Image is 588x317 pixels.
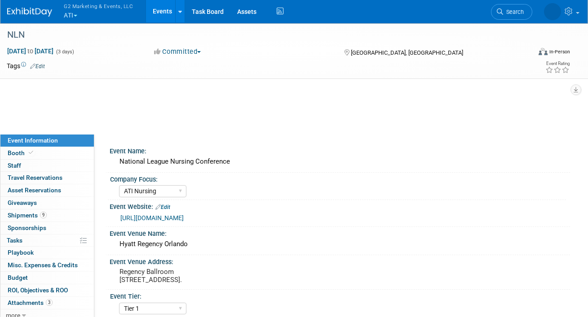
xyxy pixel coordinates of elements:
span: Budget [8,274,28,281]
a: Shipments9 [0,209,94,221]
div: Event Venue Address: [110,255,570,266]
span: Shipments [8,212,47,219]
span: Playbook [8,249,34,256]
span: [GEOGRAPHIC_DATA], [GEOGRAPHIC_DATA] [351,49,463,56]
a: Edit [155,204,170,210]
span: Giveaways [8,199,37,206]
div: Event Venue Name: [110,227,570,238]
span: Attachments [8,299,53,306]
div: Hyatt Regency Orlando [116,237,563,251]
div: Company Focus: [110,173,566,184]
img: ExhibitDay [7,8,52,17]
span: [DATE] [DATE] [7,47,54,55]
span: Travel Reservations [8,174,62,181]
div: Event Website: [110,200,570,212]
div: Event Name: [110,144,570,156]
span: (3 days) [55,49,74,55]
span: Event Information [8,137,58,144]
a: Budget [0,272,94,284]
div: In-Person [549,48,570,55]
span: Booth [8,149,35,156]
a: ROI, Objectives & ROO [0,284,94,296]
img: Format-Inperson.png [539,48,548,55]
span: to [26,48,35,55]
a: Travel Reservations [0,172,94,184]
i: Booth reservation complete [29,150,33,155]
td: Tags [7,61,45,70]
button: Committed [151,47,204,56]
a: Tasks [0,234,94,247]
span: Misc. Expenses & Credits [8,261,78,269]
a: Search [491,4,532,20]
span: 9 [40,212,47,218]
pre: Regency Ballroom [STREET_ADDRESS]. [119,268,292,284]
a: Edit [30,63,45,69]
a: Misc. Expenses & Credits [0,259,94,271]
span: Asset Reservations [8,187,61,194]
div: Event Format [487,47,570,60]
span: Search [503,9,524,15]
a: Playbook [0,247,94,259]
a: Booth [0,147,94,159]
span: ROI, Objectives & ROO [8,287,68,294]
span: Tasks [7,237,22,244]
a: Sponsorships [0,222,94,234]
div: Event Tier: [110,290,566,301]
a: Staff [0,160,94,172]
div: Event Rating [545,61,570,66]
img: Nora McQuillan [544,3,561,20]
div: NLN [4,27,522,43]
span: G2 Marketing & Events, LLC [64,1,133,11]
div: National League Nursing Conference [116,155,563,169]
a: Event Information [0,135,94,147]
a: Attachments3 [0,297,94,309]
a: Giveaways [0,197,94,209]
span: 3 [46,299,53,306]
a: Asset Reservations [0,184,94,196]
span: Sponsorships [8,224,46,231]
a: [URL][DOMAIN_NAME] [120,214,184,221]
span: Staff [8,162,21,169]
